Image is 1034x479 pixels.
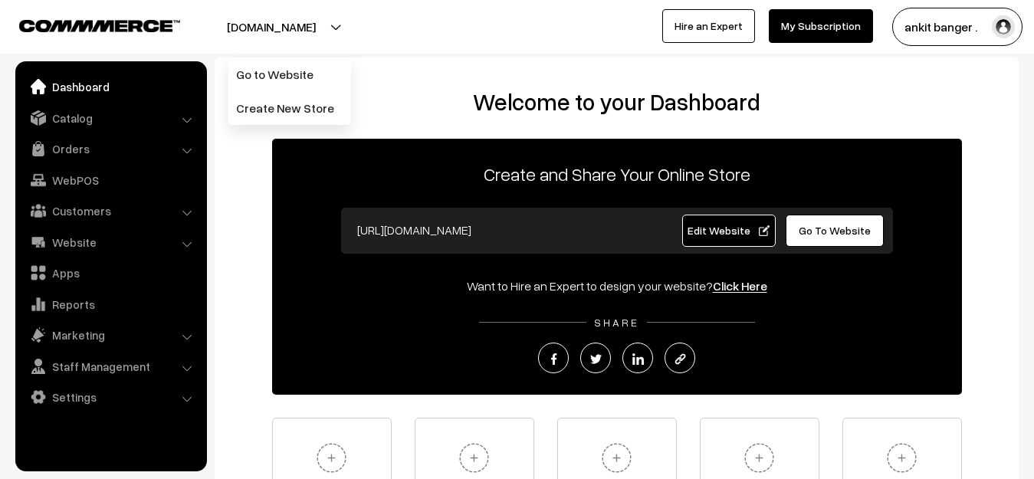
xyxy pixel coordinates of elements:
[662,9,755,43] a: Hire an Expert
[19,73,202,100] a: Dashboard
[881,437,923,479] img: plus.svg
[19,383,202,411] a: Settings
[586,316,647,329] span: SHARE
[310,437,353,479] img: plus.svg
[19,259,202,287] a: Apps
[892,8,1023,46] button: ankit banger .
[19,321,202,349] a: Marketing
[228,57,351,91] a: Go to Website
[19,166,202,194] a: WebPOS
[688,224,770,237] span: Edit Website
[738,437,780,479] img: plus.svg
[596,437,638,479] img: plus.svg
[453,437,495,479] img: plus.svg
[713,278,767,294] a: Click Here
[799,224,871,237] span: Go To Website
[19,15,153,34] a: COMMMERCE
[230,88,1003,116] h2: Welcome to your Dashboard
[19,20,180,31] img: COMMMERCE
[19,290,202,318] a: Reports
[19,228,202,256] a: Website
[769,9,873,43] a: My Subscription
[173,8,369,46] button: [DOMAIN_NAME]
[19,104,202,132] a: Catalog
[992,15,1015,38] img: user
[19,197,202,225] a: Customers
[19,353,202,380] a: Staff Management
[272,277,962,295] div: Want to Hire an Expert to design your website?
[228,91,351,125] a: Create New Store
[786,215,885,247] a: Go To Website
[272,160,962,188] p: Create and Share Your Online Store
[19,135,202,162] a: Orders
[682,215,776,247] a: Edit Website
